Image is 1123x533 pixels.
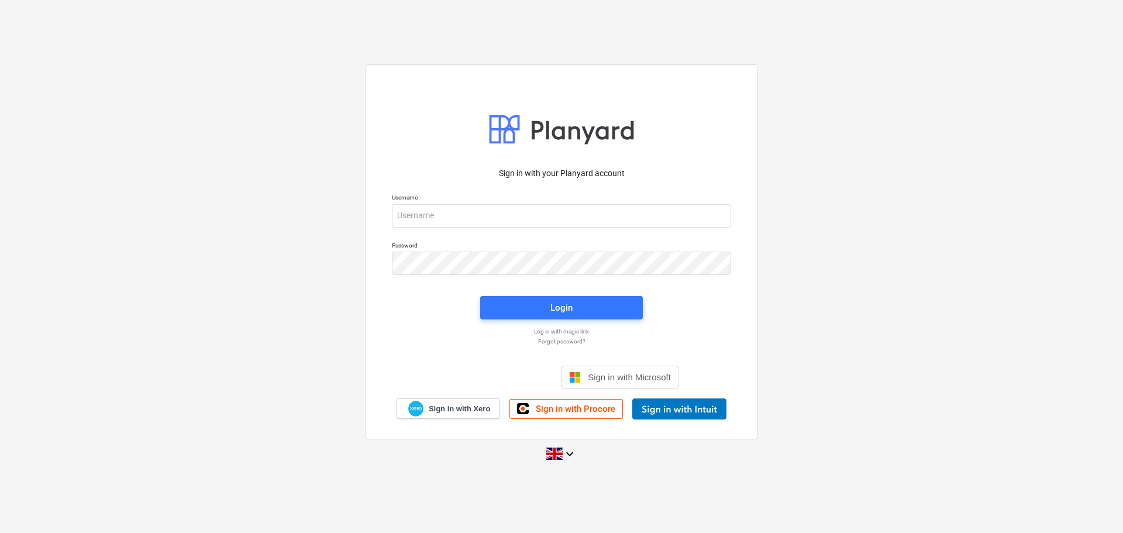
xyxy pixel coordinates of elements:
p: Sign in with your Planyard account [392,167,731,180]
span: Sign in with Xero [429,404,490,414]
input: Username [392,204,731,228]
span: Sign in with Procore [536,404,615,414]
div: Login [550,300,573,315]
a: Forgot password? [386,338,737,345]
iframe: Chat Widget [1065,477,1123,533]
button: Login [480,296,643,319]
span: Sign in with Microsoft [588,372,671,382]
p: Password [392,242,731,252]
i: keyboard_arrow_down [563,447,577,461]
a: Log in with magic link [386,328,737,335]
a: Sign in with Xero [397,398,501,419]
iframe: Sign in with Google Button [439,364,558,390]
a: Sign in with Procore [509,399,623,419]
img: Xero logo [408,401,423,417]
img: Microsoft logo [569,372,581,383]
p: Username [392,194,731,204]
